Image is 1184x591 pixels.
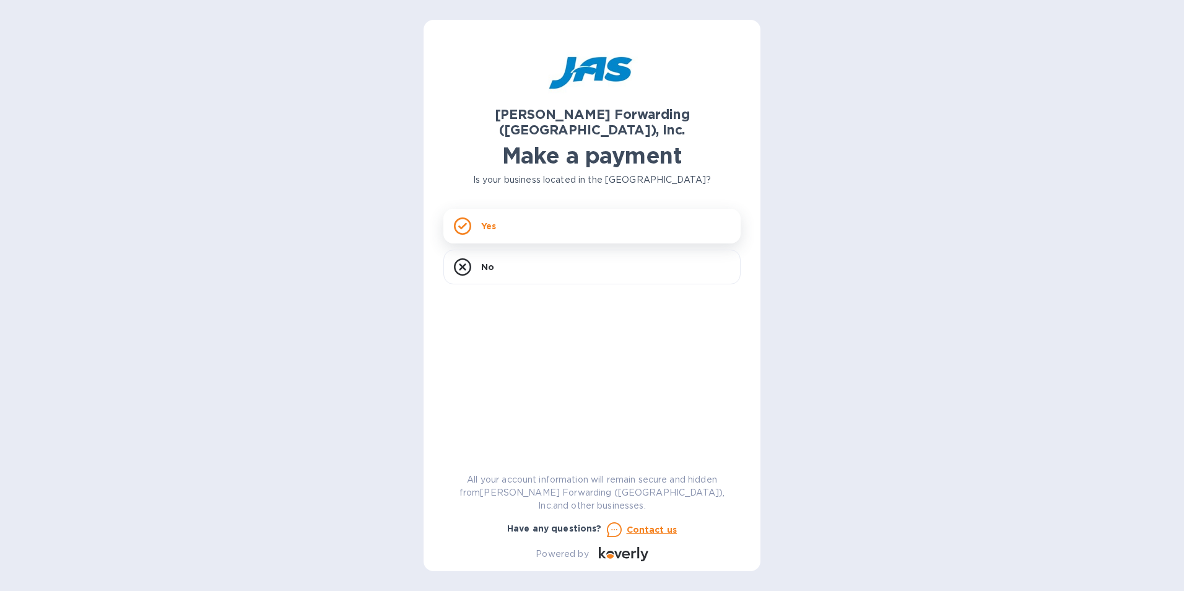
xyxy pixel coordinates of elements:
[481,220,496,232] p: Yes
[443,473,741,512] p: All your account information will remain secure and hidden from [PERSON_NAME] Forwarding ([GEOGRA...
[495,107,690,138] b: [PERSON_NAME] Forwarding ([GEOGRAPHIC_DATA]), Inc.
[536,548,588,561] p: Powered by
[443,142,741,169] h1: Make a payment
[481,261,494,273] p: No
[507,523,602,533] b: Have any questions?
[627,525,677,535] u: Contact us
[443,173,741,186] p: Is your business located in the [GEOGRAPHIC_DATA]?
